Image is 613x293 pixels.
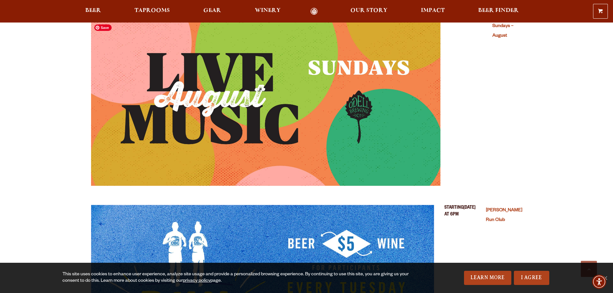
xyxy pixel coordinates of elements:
[350,8,387,13] span: Our Story
[203,8,221,13] span: Gear
[91,11,441,186] img: 124652_image.jpg
[592,275,606,289] div: Accessibility Menu
[486,208,522,223] a: Odell Run Club (opens in a new window)
[199,8,225,15] a: Gear
[417,8,449,15] a: Impact
[81,8,105,15] a: Beer
[492,14,514,39] a: Live Music Sundays – August (opens in a new window)
[91,11,441,189] a: Live Music Sundays – August (opens in a new window)
[183,279,210,284] a: privacy policy
[62,271,411,284] div: This site uses cookies to enhance user experience, analyze site usage and provide a personalized ...
[581,261,597,277] a: Scroll to top
[451,11,470,189] span: Starting at 3PM
[474,8,523,15] a: Beer Finder
[346,8,392,15] a: Our Story
[470,11,482,189] span: [DATE]
[130,8,174,15] a: Taprooms
[85,8,101,13] span: Beer
[421,8,445,13] span: Impact
[135,8,170,13] span: Taprooms
[302,8,326,15] a: Odell Home
[464,271,511,285] a: Learn More
[514,271,549,285] a: I Agree
[251,8,285,15] a: Winery
[255,8,281,13] span: Winery
[478,8,519,13] span: Beer Finder
[94,24,112,31] span: Save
